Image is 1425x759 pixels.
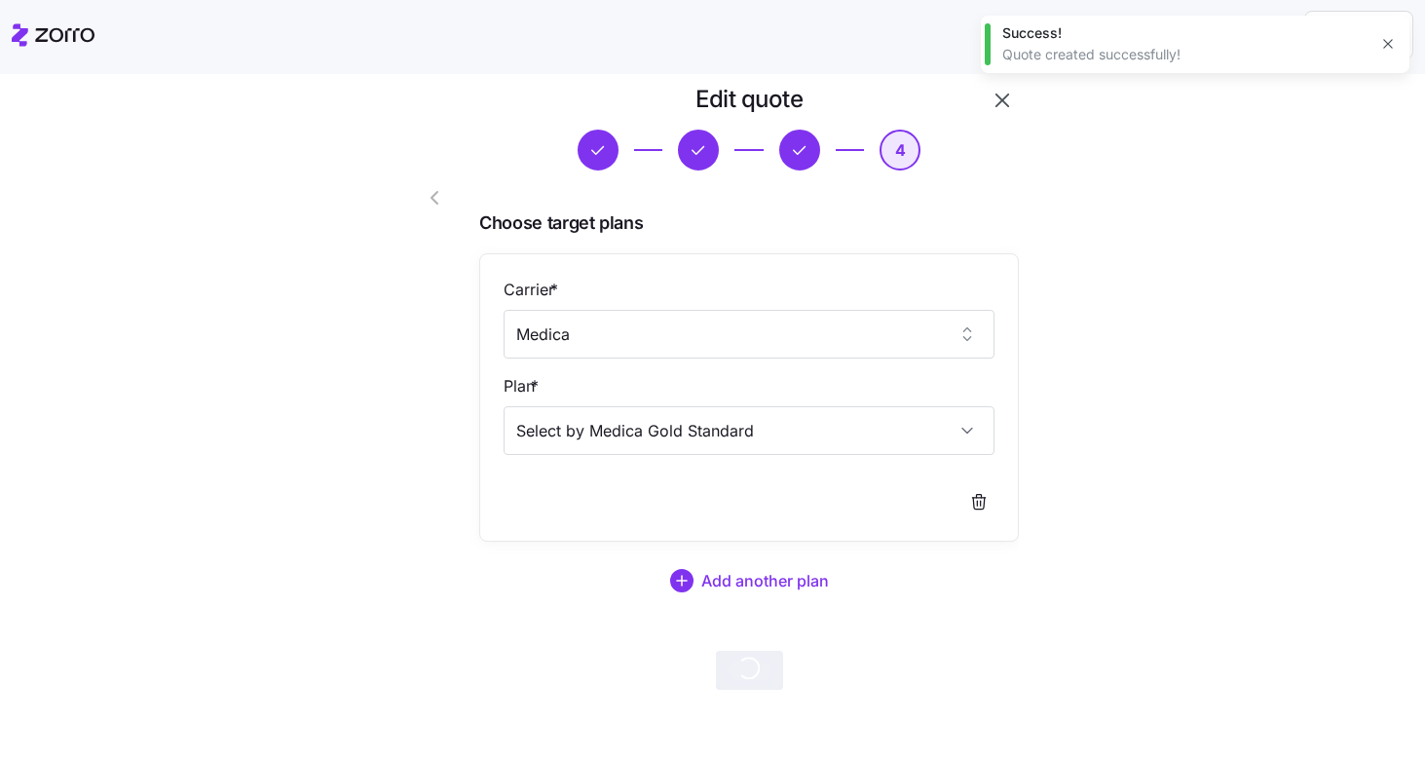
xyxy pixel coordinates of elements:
[701,569,829,592] span: Add another plan
[670,569,694,592] svg: add icon
[1002,23,1367,43] div: Success!
[504,406,994,455] input: Select a plan
[504,310,994,359] input: Select a carrier
[880,130,920,171] button: 4
[504,374,543,398] label: Plan
[504,278,562,302] label: Carrier
[479,557,1019,604] button: Add another plan
[1002,45,1367,64] div: Quote created successfully!
[479,209,1019,238] span: Choose target plans
[695,84,803,114] h1: Edit quote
